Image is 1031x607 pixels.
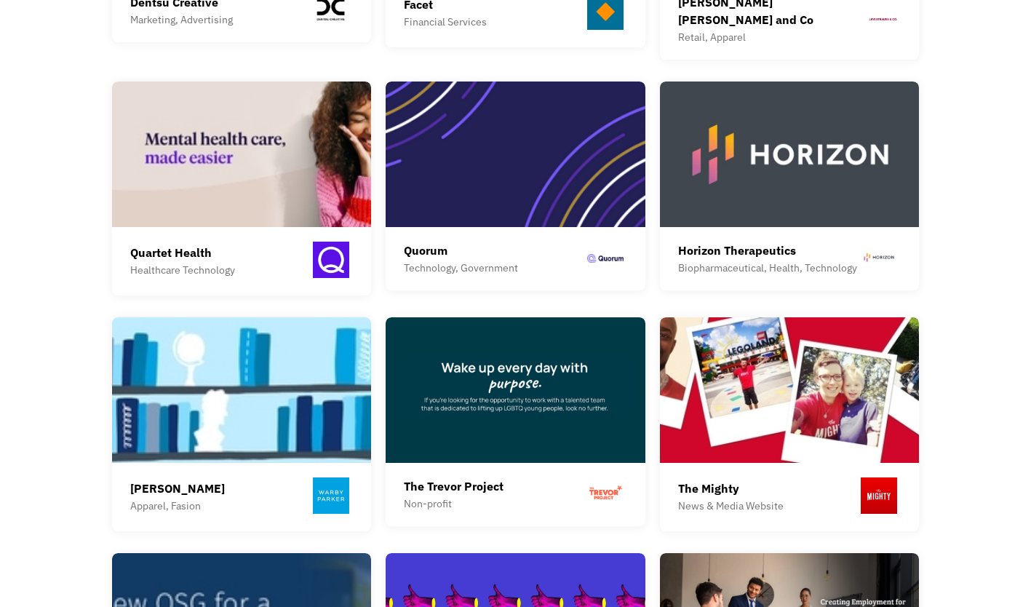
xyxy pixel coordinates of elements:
a: Horizon TherapeuticsBiopharmaceutical, Health, Technology [660,82,920,290]
a: The MightyNews & Media Website [660,317,920,531]
a: The Trevor ProjectNon-profit [386,317,645,526]
div: Non-profit [404,495,503,512]
div: The Mighty [678,480,784,497]
div: Quorum [404,242,518,259]
a: Quartet HealthHealthcare Technology [112,82,372,295]
a: QuorumTechnology, Government [386,82,645,290]
div: Biopharmaceutical, Health, Technology [678,259,857,277]
div: Horizon Therapeutics [678,242,857,259]
div: Apparel, Fasion [130,497,225,515]
div: [PERSON_NAME] [130,480,225,497]
div: News & Media Website [678,497,784,515]
div: Healthcare Technology [130,261,235,279]
div: The Trevor Project [404,477,503,495]
div: Marketing, Advertising [130,11,233,28]
div: Quartet Health [130,244,235,261]
div: Financial Services [404,13,487,31]
a: [PERSON_NAME]Apparel, Fasion [112,317,372,531]
div: Retail, Apparel [678,28,866,46]
div: Technology, Government [404,259,518,277]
